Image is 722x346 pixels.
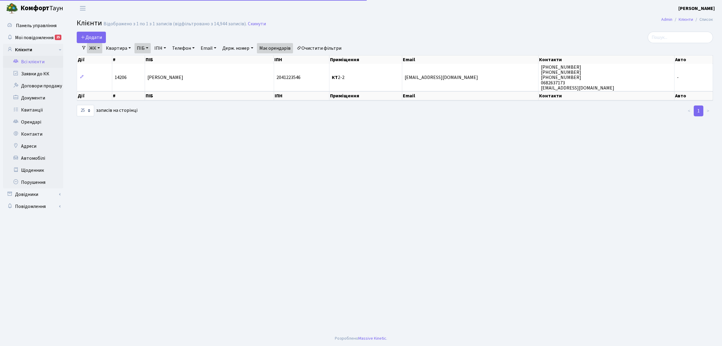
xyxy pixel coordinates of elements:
div: Розроблено . [335,335,387,342]
a: Скинути [248,21,266,27]
a: ІПН [152,43,168,53]
th: Приміщення [329,55,402,64]
th: ІПН [274,91,330,100]
span: Мої повідомлення [15,34,54,41]
a: [PERSON_NAME] [678,5,715,12]
a: Квитанції [3,104,63,116]
li: Список [693,16,713,23]
a: Довідники [3,188,63,200]
span: [PERSON_NAME] [147,74,183,81]
a: Очистити фільтри [294,43,344,53]
a: 1 [694,105,703,116]
th: Приміщення [329,91,402,100]
a: Мої повідомлення25 [3,32,63,44]
a: Клієнти [679,16,693,23]
a: Квартира [103,43,133,53]
th: Email [402,55,538,64]
a: Автомобілі [3,152,63,164]
th: Дії [77,91,112,100]
input: Пошук... [648,32,713,43]
th: # [112,55,145,64]
a: Всі клієнти [3,56,63,68]
a: Admin [661,16,672,23]
a: Держ. номер [220,43,255,53]
a: Додати [77,32,106,43]
a: Massive Kinetic [358,335,386,341]
a: Щоденник [3,164,63,176]
a: Панель управління [3,20,63,32]
th: Дії [77,55,112,64]
span: [PHONE_NUMBER] [PHONE_NUMBER] [PHONE_NUMBER] 0682637173 [EMAIL_ADDRESS][DOMAIN_NAME] [541,64,614,91]
a: Повідомлення [3,200,63,212]
th: ПІБ [145,55,274,64]
a: Порушення [3,176,63,188]
div: Відображено з 1 по 1 з 1 записів (відфільтровано з 14,944 записів). [103,21,247,27]
a: ПІБ [134,43,151,53]
span: 2-2 [332,74,344,81]
span: Клієнти [77,18,102,28]
a: Заявки до КК [3,68,63,80]
th: ІПН [274,55,329,64]
span: 14206 [115,74,127,81]
span: [EMAIL_ADDRESS][DOMAIN_NAME] [405,74,478,81]
a: Клієнти [3,44,63,56]
a: ЖК [87,43,102,53]
th: # [112,91,145,100]
th: Контакти [538,91,674,100]
b: Комфорт [20,3,49,13]
th: ПІБ [145,91,274,100]
a: Адреси [3,140,63,152]
a: Має орендарів [257,43,293,53]
img: logo.png [6,2,18,14]
span: - [677,74,679,81]
span: Таун [20,3,63,14]
th: Авто [674,55,713,64]
span: Додати [81,34,102,41]
span: 2041223546 [276,74,301,81]
a: Орендарі [3,116,63,128]
span: Панель управління [16,22,57,29]
th: Контакти [538,55,674,64]
button: Переключити навігацію [75,3,90,13]
b: КТ [332,74,338,81]
a: Договори продажу [3,80,63,92]
th: Авто [674,91,713,100]
div: 25 [55,35,61,40]
select: записів на сторінці [77,105,94,116]
nav: breadcrumb [652,13,722,26]
a: Контакти [3,128,63,140]
th: Email [402,91,538,100]
label: записів на сторінці [77,105,137,116]
a: Телефон [170,43,197,53]
a: Документи [3,92,63,104]
a: Email [198,43,219,53]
